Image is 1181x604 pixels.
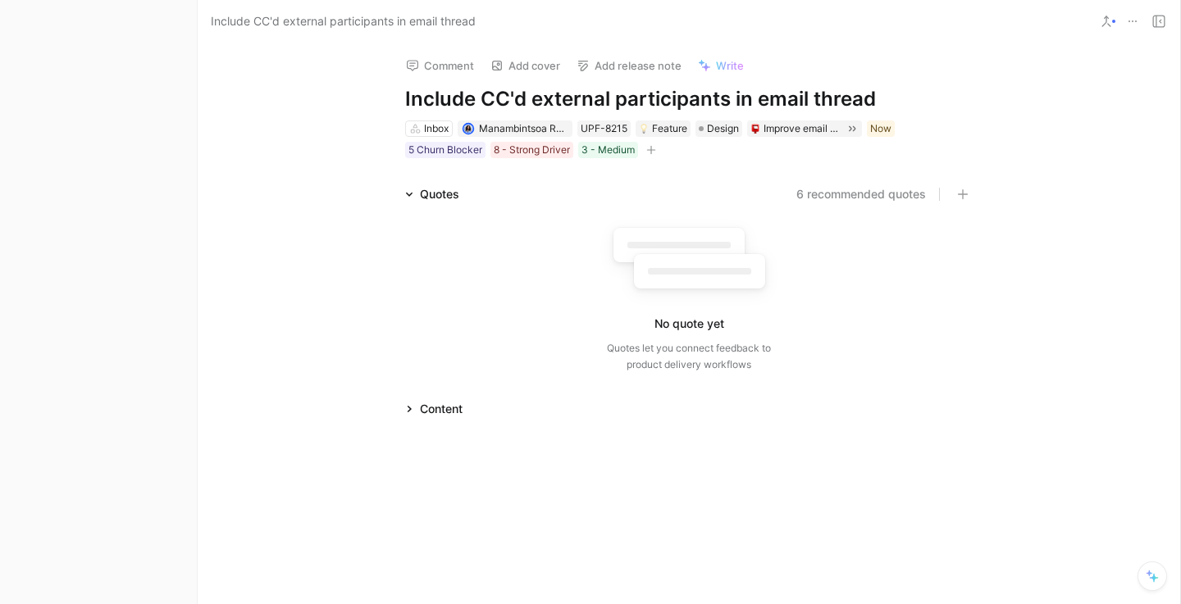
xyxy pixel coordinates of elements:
button: Write [691,54,751,77]
span: Manambintsoa RABETRANO [479,122,609,134]
span: Include CC'd external participants in email thread [211,11,476,31]
h1: Include CC'd external participants in email thread [405,86,973,112]
div: Inbox [424,120,449,137]
div: No quote yet [654,314,724,334]
div: Content [420,399,463,419]
button: 6 recommended quotes [796,184,926,204]
img: 📮 [750,124,760,134]
img: 💡 [639,124,649,134]
img: avatar [463,124,472,133]
span: Design [707,120,739,137]
div: UPF-8215 [581,120,627,137]
div: 5 Churn Blocker [408,142,482,158]
div: 8 - Strong Driver [494,142,570,158]
div: Improve email cc in copy management [764,120,841,137]
div: Quotes [420,184,459,204]
div: Quotes let you connect feedback to product delivery workflows [607,340,771,373]
div: Feature [639,120,687,137]
div: 3 - Medium [581,142,635,158]
button: Comment [399,54,481,77]
div: 💡Feature [636,120,691,137]
div: Now [870,120,891,137]
span: Write [716,58,744,73]
div: Content [399,399,469,419]
div: Quotes [399,184,466,204]
button: Add release note [569,54,689,77]
button: Add cover [483,54,568,77]
div: Design [695,120,742,137]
